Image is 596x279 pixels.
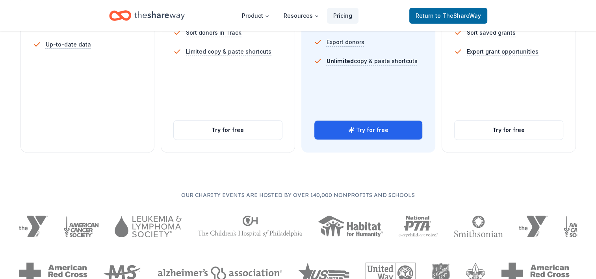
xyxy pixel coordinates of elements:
button: Try for free [314,121,423,139]
span: copy & paste shortcuts [327,58,418,64]
p: Our charity events are hosted by over 140,000 nonprofits and schools [19,190,577,200]
img: American Cancer Society [63,216,99,237]
span: to TheShareWay [435,12,481,19]
img: YMCA [519,216,548,237]
span: Return [416,11,481,20]
span: Export grant opportunities [467,47,538,56]
a: Pricing [327,8,358,24]
img: YMCA [19,216,48,237]
img: The Children's Hospital of Philadelphia [197,216,302,237]
span: Sort saved grants [467,28,516,37]
span: Up-to-date data [46,40,91,49]
img: Leukemia & Lymphoma Society [115,216,181,237]
button: Product [236,8,276,24]
button: Try for free [455,121,563,139]
span: Unlimited [327,58,354,64]
span: Limited copy & paste shortcuts [186,47,271,56]
a: Home [109,6,185,25]
a: Returnto TheShareWay [409,8,487,24]
nav: Main [236,6,358,25]
img: Habitat for Humanity [318,216,383,237]
button: Try for free [174,121,282,139]
img: Smithsonian [454,216,503,237]
span: Sort donors in Track [186,28,241,37]
button: Resources [277,8,325,24]
span: Export donors [327,37,364,47]
img: National PTA [399,216,438,237]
